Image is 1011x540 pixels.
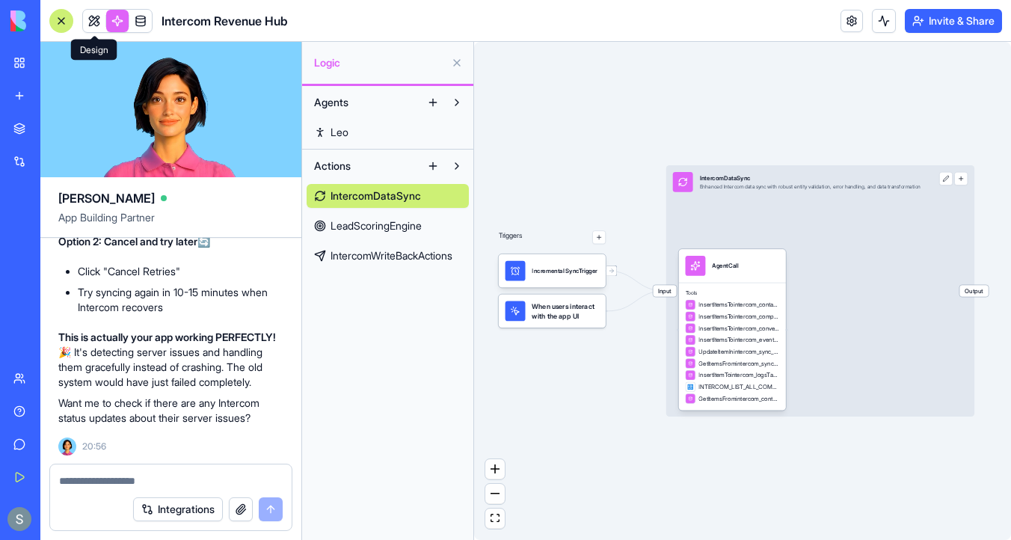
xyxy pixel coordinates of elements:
strong: This is actually your app working PERFECTLY! [58,331,276,343]
div: AgentCallToolsInsertItemsTointercom_contactsTableInsertItemsTointercom_companiesTableInsertItemsT... [679,249,786,411]
span: Leo [331,125,348,140]
img: logo [10,10,103,31]
span: 20:56 [82,441,106,452]
button: Actions [307,154,421,178]
div: AgentCall [712,262,738,270]
div: When users interact with the app UI [499,294,606,328]
span: App Building Partner [58,210,283,237]
div: Triggers [499,203,606,328]
a: IntercomWriteBackActions [307,244,469,268]
span: Intercom Revenue Hub [162,12,288,30]
li: Click "Cancel Retries" [78,264,283,279]
a: LeadScoringEngine [307,214,469,238]
span: InsertItemsTointercom_contactsTable [698,301,779,309]
span: INTERCOM_LIST_ALL_COMPANIES [698,383,779,391]
img: ACg8ocKnDTHbS00rqwWSHQfXf8ia04QnQtz5EDX_Ef5UNrjqV-k=s96-c [7,507,31,531]
a: Leo [307,120,469,144]
p: Want me to check if there are any Intercom status updates about their server issues? [58,396,283,426]
span: Tools [686,289,780,296]
span: Logic [314,55,445,70]
button: Agents [307,90,421,114]
span: Output [959,285,989,297]
div: Enhanced Intercom data sync with robust entity validation, error handling, and data transformation [700,184,921,191]
span: UpdateItemInintercom_sync_stateTable [698,348,779,356]
div: Incremental SyncTrigger [499,254,606,288]
span: Actions [314,159,351,174]
span: InsertItemsTointercom_companiesTable [698,313,779,321]
p: 🔄 [58,234,283,249]
img: Ella_00000_wcx2te.png [58,438,76,455]
span: InsertItemsTointercom_eventsTable [698,336,779,344]
span: GetItemsFromintercom_contactsTable [698,394,779,402]
button: Integrations [133,497,223,521]
span: IntercomDataSync [331,188,421,203]
a: IntercomDataSync [307,184,469,208]
span: IntercomWriteBackActions [331,248,452,263]
strong: Option 2: Cancel and try later [58,235,197,248]
li: Try syncing again in 10-15 minutes when Intercom recovers [78,285,283,315]
p: 🎉 It's detecting server issues and handling them gracefully instead of crashing. The old system w... [58,330,283,390]
button: zoom in [485,459,505,479]
g: Edge from UI_TRIGGERS to 68d272b24135aecb67fab855 [607,291,664,311]
div: IntercomDataSync [700,174,921,182]
span: InsertItemsTointercom_conversationsTable [698,324,779,332]
button: fit view [485,509,505,529]
span: When users interact with the app UI [532,301,599,321]
div: Design [71,40,117,61]
button: zoom out [485,484,505,504]
span: Input [653,285,676,297]
span: GetItemsFromintercom_sync_stateTable [698,359,779,367]
span: Agents [314,95,348,110]
div: Incremental SyncTrigger [532,267,597,275]
span: [PERSON_NAME] [58,189,155,207]
g: Edge from 68d2732c1b3e3528b90e7028 to 68d272b24135aecb67fab855 [607,271,664,291]
p: Triggers [499,230,523,244]
button: Invite & Share [905,9,1002,33]
span: InsertItemTointercom_logsTable [698,371,779,379]
div: InputIntercomDataSyncEnhanced Intercom data sync with robust entity validation, error handling, a... [666,165,974,417]
span: LeadScoringEngine [331,218,422,233]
